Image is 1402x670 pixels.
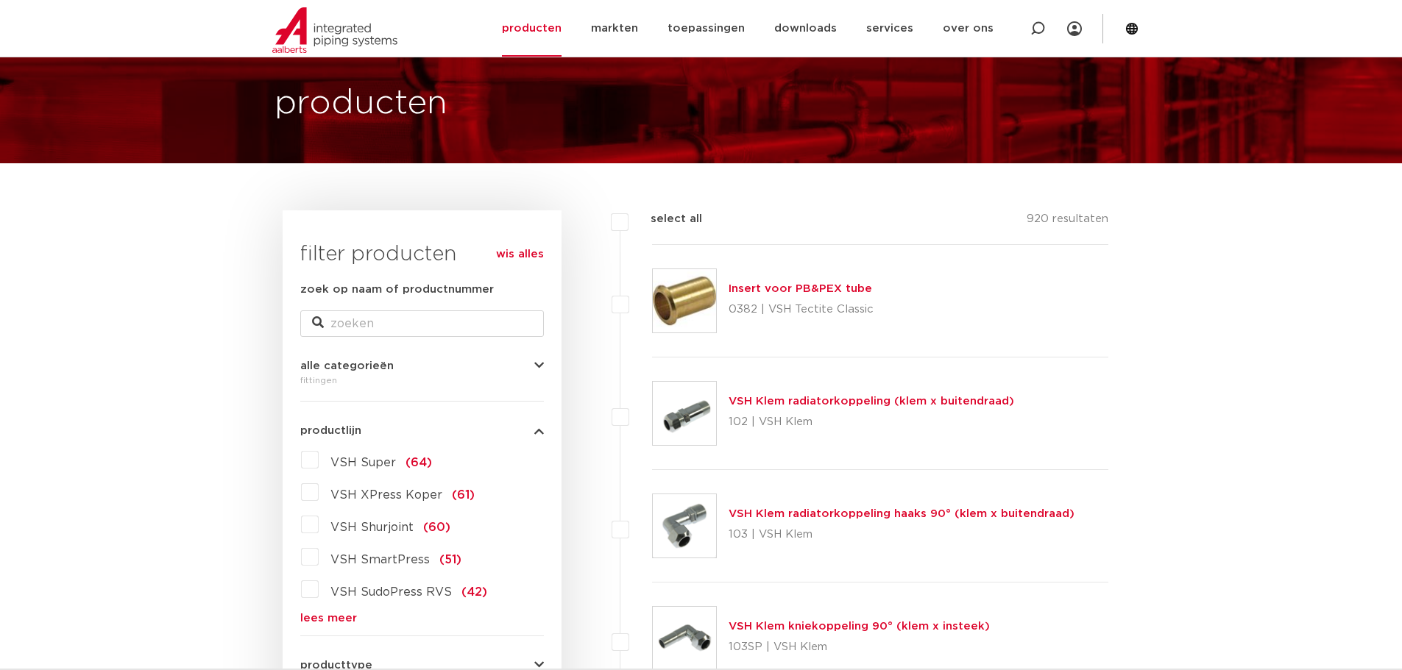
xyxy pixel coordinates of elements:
p: 0382 | VSH Tectite Classic [729,298,874,321]
span: (61) [452,489,475,501]
img: Thumbnail for VSH Klem radiatorkoppeling haaks 90° (klem x buitendraad) [653,494,716,557]
button: alle categorieën [300,360,544,371]
label: select all [629,210,702,228]
a: VSH Klem radiatorkoppeling (klem x buitendraad) [729,396,1014,407]
span: VSH Super [330,457,396,468]
img: Thumbnail for Insert voor PB&PEX tube [653,269,716,332]
label: zoek op naam of productnummer [300,281,494,299]
button: productlijn [300,425,544,436]
p: 103 | VSH Klem [729,523,1074,546]
span: VSH SmartPress [330,554,430,566]
span: (64) [406,457,432,468]
span: VSH XPress Koper [330,489,442,501]
a: wis alles [496,246,544,263]
a: Insert voor PB&PEX tube [729,283,872,294]
h1: producten [275,80,447,127]
p: 102 | VSH Klem [729,410,1014,434]
input: zoeken [300,310,544,337]
span: (42) [461,586,487,598]
span: alle categorieën [300,360,394,371]
img: Thumbnail for VSH Klem radiatorkoppeling (klem x buitendraad) [653,382,716,445]
img: Thumbnail for VSH Klem kniekoppeling 90° (klem x insteek) [653,607,716,670]
div: fittingen [300,371,544,389]
a: VSH Klem kniekoppeling 90° (klem x insteek) [729,621,990,632]
span: VSH SudoPress RVS [330,586,452,598]
h3: filter producten [300,240,544,269]
span: (51) [439,554,461,566]
span: productlijn [300,425,361,436]
a: VSH Klem radiatorkoppeling haaks 90° (klem x buitendraad) [729,508,1074,519]
span: VSH Shurjoint [330,521,414,533]
span: (60) [423,521,450,533]
a: lees meer [300,613,544,624]
p: 920 resultaten [1027,210,1108,233]
p: 103SP | VSH Klem [729,635,990,659]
